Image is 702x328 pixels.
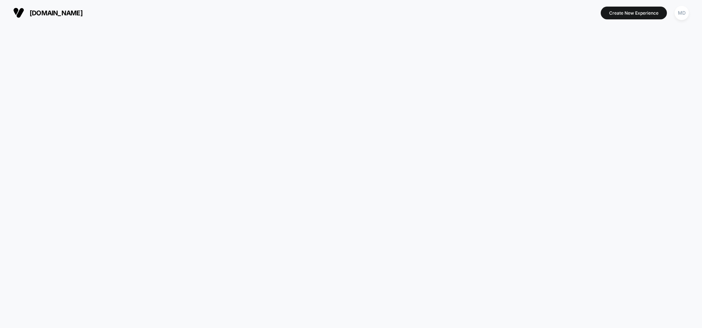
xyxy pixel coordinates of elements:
button: [DOMAIN_NAME] [11,7,85,19]
button: MD [672,5,691,20]
img: Visually logo [13,7,24,18]
div: MD [675,6,689,20]
span: [DOMAIN_NAME] [30,9,83,17]
button: Create New Experience [601,7,667,19]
